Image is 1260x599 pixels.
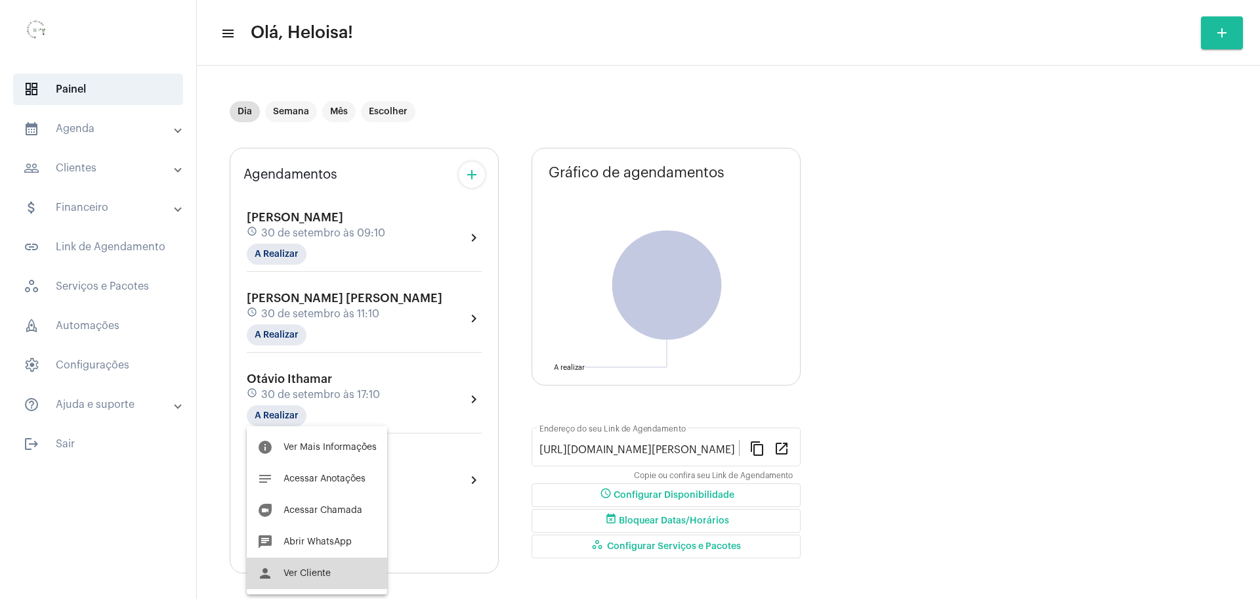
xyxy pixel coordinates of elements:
span: Acessar Chamada [283,506,362,515]
mat-icon: chat [257,534,273,550]
mat-icon: notes [257,471,273,487]
span: Ver Cliente [283,569,331,578]
mat-icon: duo [257,502,273,518]
mat-icon: person [257,566,273,581]
span: Acessar Anotações [283,474,366,483]
mat-icon: info [257,439,273,455]
span: Ver Mais Informações [283,443,377,452]
span: Abrir WhatsApp [283,537,352,546]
